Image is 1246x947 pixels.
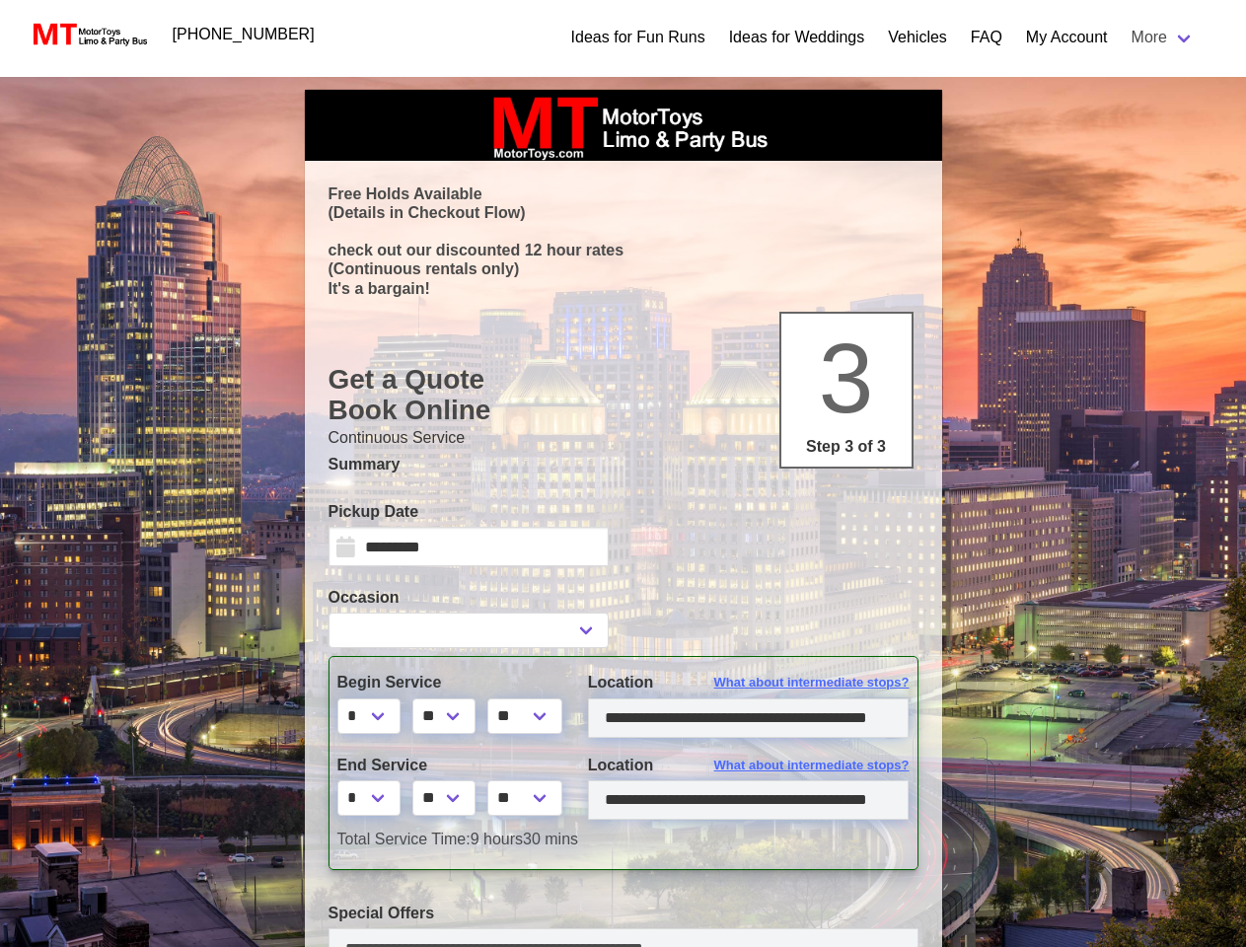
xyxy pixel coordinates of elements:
[329,241,918,259] p: check out our discounted 12 hour rates
[1026,26,1108,49] a: My Account
[329,902,918,925] label: Special Offers
[329,500,609,524] label: Pickup Date
[888,26,947,49] a: Vehicles
[329,453,918,476] p: Summary
[323,828,924,851] div: 9 hours
[819,323,874,433] span: 3
[329,259,918,278] p: (Continuous rentals only)
[337,831,471,847] span: Total Service Time:
[329,364,918,426] h1: Get a Quote Book Online
[1120,18,1207,57] a: More
[329,279,918,298] p: It's a bargain!
[789,435,904,459] p: Step 3 of 3
[476,90,771,161] img: box_logo_brand.jpeg
[523,831,578,847] span: 30 mins
[729,26,865,49] a: Ideas for Weddings
[337,671,558,694] label: Begin Service
[28,21,149,48] img: MotorToys Logo
[329,203,918,222] p: (Details in Checkout Flow)
[571,26,705,49] a: Ideas for Fun Runs
[329,586,609,610] label: Occasion
[588,674,654,691] span: Location
[329,184,918,203] p: Free Holds Available
[337,754,558,777] label: End Service
[161,15,327,54] a: [PHONE_NUMBER]
[329,426,918,450] p: Continuous Service
[588,757,654,773] span: Location
[714,673,910,692] span: What about intermediate stops?
[971,26,1002,49] a: FAQ
[714,756,910,775] span: What about intermediate stops?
